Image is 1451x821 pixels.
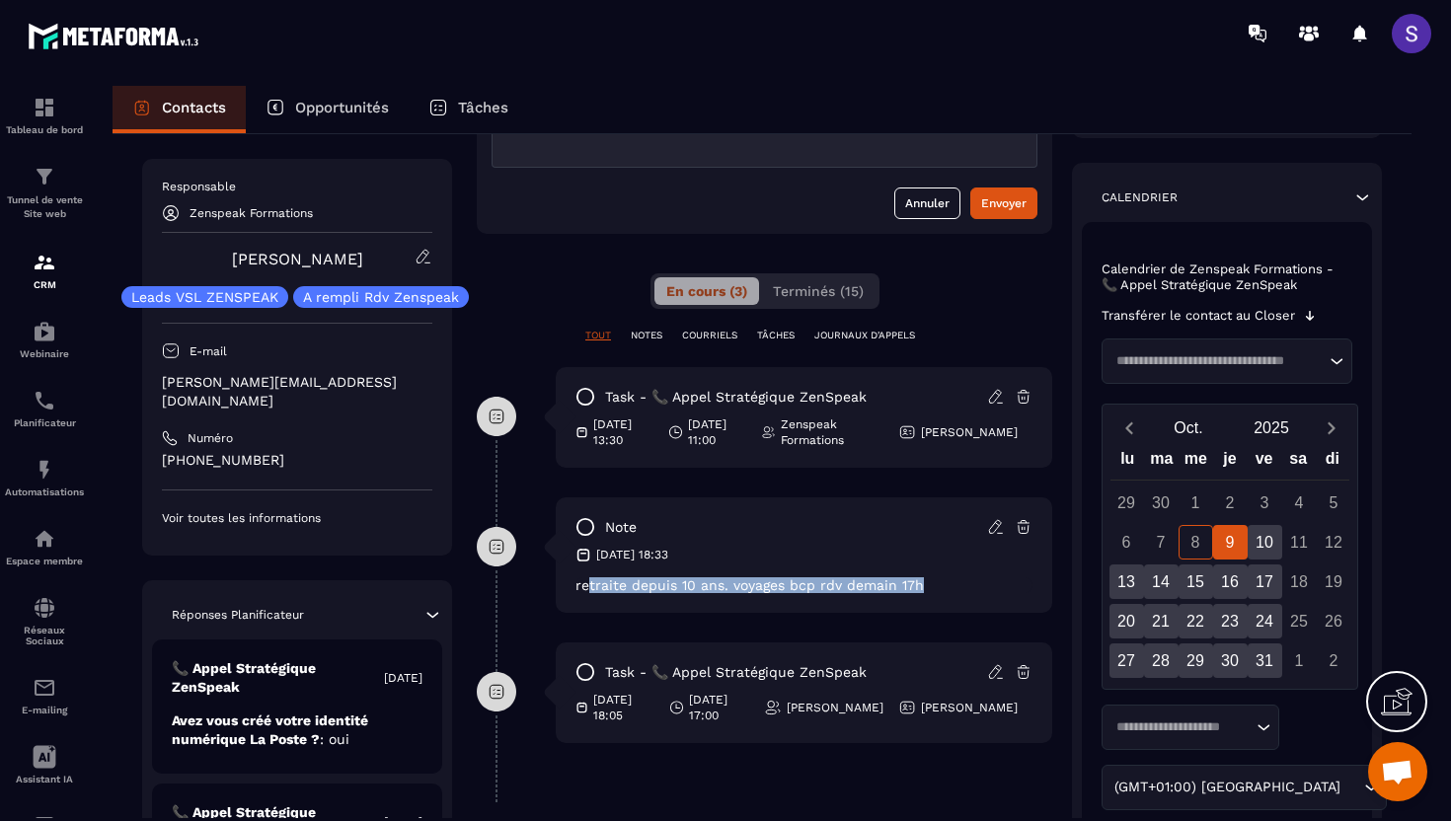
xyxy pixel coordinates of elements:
p: COURRIELS [682,329,737,342]
input: Search for option [1109,717,1252,737]
p: Numéro [188,430,233,446]
div: 5 [1317,485,1351,520]
div: 17 [1248,564,1282,599]
p: E-mail [190,343,227,359]
div: Ouvrir le chat [1368,742,1427,801]
button: Previous month [1110,414,1147,441]
img: formation [33,251,56,274]
div: ma [1145,445,1180,480]
div: Search for option [1102,765,1387,810]
div: sa [1281,445,1316,480]
p: A rempli Rdv Zenspeak [303,290,459,304]
a: social-networksocial-networkRéseaux Sociaux [5,581,84,661]
div: Search for option [1102,705,1279,750]
a: emailemailE-mailing [5,661,84,730]
div: 31 [1248,643,1282,678]
a: formationformationTableau de bord [5,81,84,150]
div: 11 [1282,525,1317,560]
p: Tâches [458,99,508,116]
div: 15 [1179,564,1213,599]
a: Assistant IA [5,730,84,799]
input: Search for option [1109,351,1325,371]
div: 18 [1282,564,1317,599]
p: Opportunités [295,99,389,116]
p: Transférer le contact au Closer [1102,308,1295,324]
div: 14 [1144,564,1179,599]
div: 24 [1248,604,1282,638]
img: social-network [33,596,56,620]
div: 28 [1144,643,1179,678]
div: 25 [1282,604,1317,638]
p: Webinaire [5,348,84,359]
p: Tunnel de vente Site web [5,193,84,221]
p: Planificateur [5,417,84,428]
p: TÂCHES [757,329,795,342]
a: [PERSON_NAME] [232,250,363,268]
p: [DATE] 11:00 [688,416,746,448]
button: Open months overlay [1147,410,1230,445]
button: Terminés (15) [761,277,876,305]
p: [PERSON_NAME][EMAIL_ADDRESS][DOMAIN_NAME] [162,373,432,410]
div: 22 [1179,604,1213,638]
div: je [1213,445,1248,480]
a: schedulerschedulerPlanificateur [5,374,84,443]
div: 29 [1179,643,1213,678]
p: [DATE] 13:30 [593,416,653,448]
p: Réseaux Sociaux [5,625,84,646]
button: Next month [1313,414,1349,441]
div: 27 [1109,643,1144,678]
a: automationsautomationsAutomatisations [5,443,84,512]
div: me [1179,445,1213,480]
img: email [33,676,56,700]
p: Contacts [162,99,226,116]
div: 1 [1179,485,1213,520]
div: 6 [1109,525,1144,560]
button: Envoyer [970,187,1037,219]
div: 30 [1144,485,1179,520]
div: 4 [1282,485,1317,520]
a: Contacts [113,86,246,133]
p: [PERSON_NAME] [921,424,1018,440]
p: Leads VSL ZENSPEAK [131,290,278,304]
p: NOTES [631,329,662,342]
p: [PERSON_NAME] [921,700,1018,715]
p: [DATE] 18:33 [596,547,668,562]
div: Calendar days [1110,485,1349,678]
a: automationsautomationsEspace membre [5,512,84,581]
div: 9 [1213,525,1248,560]
button: En cours (3) [654,277,759,305]
p: Réponses Planificateur [172,607,304,623]
img: scheduler [33,389,56,412]
div: 13 [1109,564,1144,599]
p: 📞 Appel Stratégique ZenSpeak [172,659,384,697]
p: [DATE] 17:00 [689,692,749,723]
div: Search for option [1102,338,1352,384]
img: formation [33,165,56,188]
div: ve [1247,445,1281,480]
img: automations [33,320,56,343]
p: E-mailing [5,705,84,715]
p: retraite depuis 10 ans. voyages bcp rdv demain 17h [575,577,1032,593]
div: 12 [1317,525,1351,560]
div: 7 [1144,525,1179,560]
p: task - 📞 Appel Stratégique ZenSpeak [605,663,867,682]
img: automations [33,527,56,551]
div: 1 [1282,643,1317,678]
img: automations [33,458,56,482]
p: Zenspeak Formations [190,206,313,220]
p: CRM [5,279,84,290]
p: Responsable [162,179,432,194]
p: Zenspeak Formations [781,416,883,448]
p: [PHONE_NUMBER] [162,451,432,470]
div: 16 [1213,564,1248,599]
div: 26 [1317,604,1351,638]
div: 3 [1248,485,1282,520]
a: formationformationTunnel de vente Site web [5,150,84,236]
p: [DATE] [384,670,422,686]
p: TOUT [585,329,611,342]
p: Voir toutes les informations [162,510,432,526]
p: Assistant IA [5,774,84,784]
input: Search for option [1344,777,1359,798]
p: [PERSON_NAME] [787,700,883,715]
div: 29 [1109,485,1144,520]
